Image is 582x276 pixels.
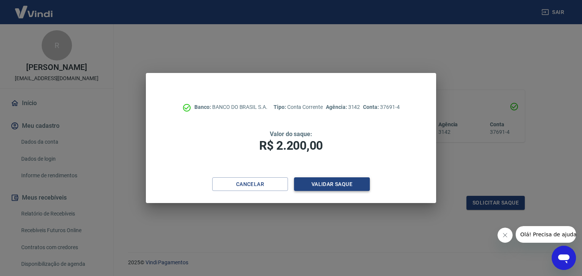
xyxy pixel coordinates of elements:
[5,5,64,11] span: Olá! Precisa de ajuda?
[274,103,323,111] p: Conta Corrente
[259,138,323,153] span: R$ 2.200,00
[552,246,576,270] iframe: Botão para abrir a janela de mensagens
[363,104,380,110] span: Conta:
[274,104,287,110] span: Tipo:
[194,104,212,110] span: Banco:
[326,104,348,110] span: Agência:
[516,226,576,243] iframe: Mensagem da empresa
[326,103,360,111] p: 3142
[270,130,312,138] span: Valor do saque:
[498,228,513,243] iframe: Fechar mensagem
[363,103,399,111] p: 37691-4
[212,177,288,191] button: Cancelar
[294,177,370,191] button: Validar saque
[194,103,268,111] p: BANCO DO BRASIL S.A.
